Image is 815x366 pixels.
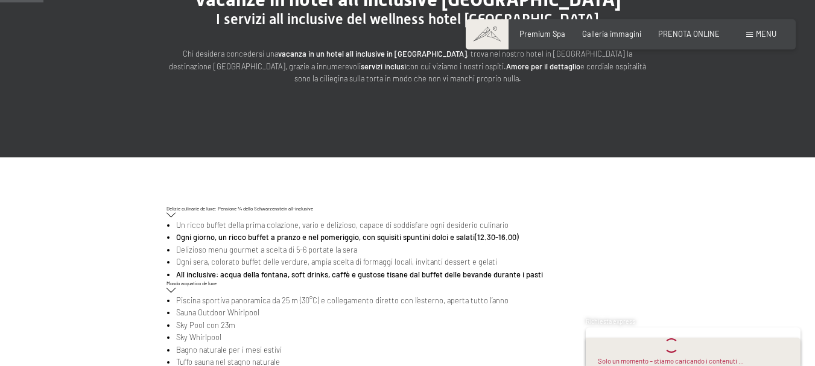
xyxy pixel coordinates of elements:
li: Delizioso menu gourmet a scelta di 5-6 portate la sera [176,244,649,256]
strong: Ogni giorno, un ricco buffet a pranzo e nel pomeriggio, con squisiti spuntini dolci e salati [176,232,475,242]
span: Mondo acquatico de luxe [166,280,217,286]
a: Premium Spa [519,29,565,39]
li: Bagno naturale per i mesi estivi [176,344,649,356]
strong: (12.30-16.00) [475,232,519,242]
p: Chi desidera concedersi una , trova nel nostro hotel in [GEOGRAPHIC_DATA] la destinazione [GEOGRA... [166,48,649,84]
a: PRENOTA ONLINE [658,29,720,39]
span: I servizi all inclusive del wellness hotel [GEOGRAPHIC_DATA] [216,11,599,28]
strong: Amore per il dettaglio [506,62,580,71]
li: Un ricco buffet della prima colazione, vario e delizioso, capace di soddisfare ogni desiderio cul... [176,219,649,231]
strong: vacanza in un hotel all inclusive in [GEOGRAPHIC_DATA] [278,49,467,58]
span: Richiesta express [586,318,635,325]
li: Sky Whirlpool [176,331,649,343]
li: Sky Pool con 23m [176,319,649,331]
li: Piscina sportiva panoramica da 25 m (30°C) e collegamento diretto con l’esterno, aperta tutto l’anno [176,294,649,306]
span: Delizie culinarie de luxe: Pensione ¾ dello Schwarzenstein all-inclusive [166,206,313,212]
div: Solo un momento – stiamo caricando i contenuti … [598,356,744,366]
li: Sauna Outdoor Whirlpool [176,306,649,318]
a: Galleria immagini [582,29,641,39]
li: Ogni sera, colorato buffet delle verdure, ampia scelta di formaggi locali, invitanti dessert e ge... [176,256,649,268]
strong: All inclusive: acqua della fontana, soft drinks, caffè e gustose tisane dal buffet delle bevande ... [176,270,543,279]
strong: servizi inclusi [361,62,406,71]
span: Menu [756,29,776,39]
